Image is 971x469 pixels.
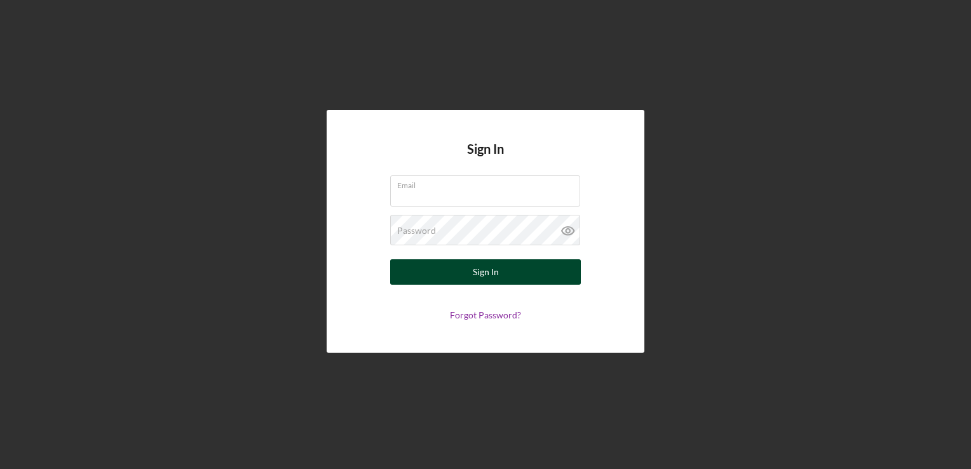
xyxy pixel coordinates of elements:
[467,142,504,175] h4: Sign In
[390,259,581,285] button: Sign In
[473,259,499,285] div: Sign In
[450,309,521,320] a: Forgot Password?
[397,226,436,236] label: Password
[397,176,580,190] label: Email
